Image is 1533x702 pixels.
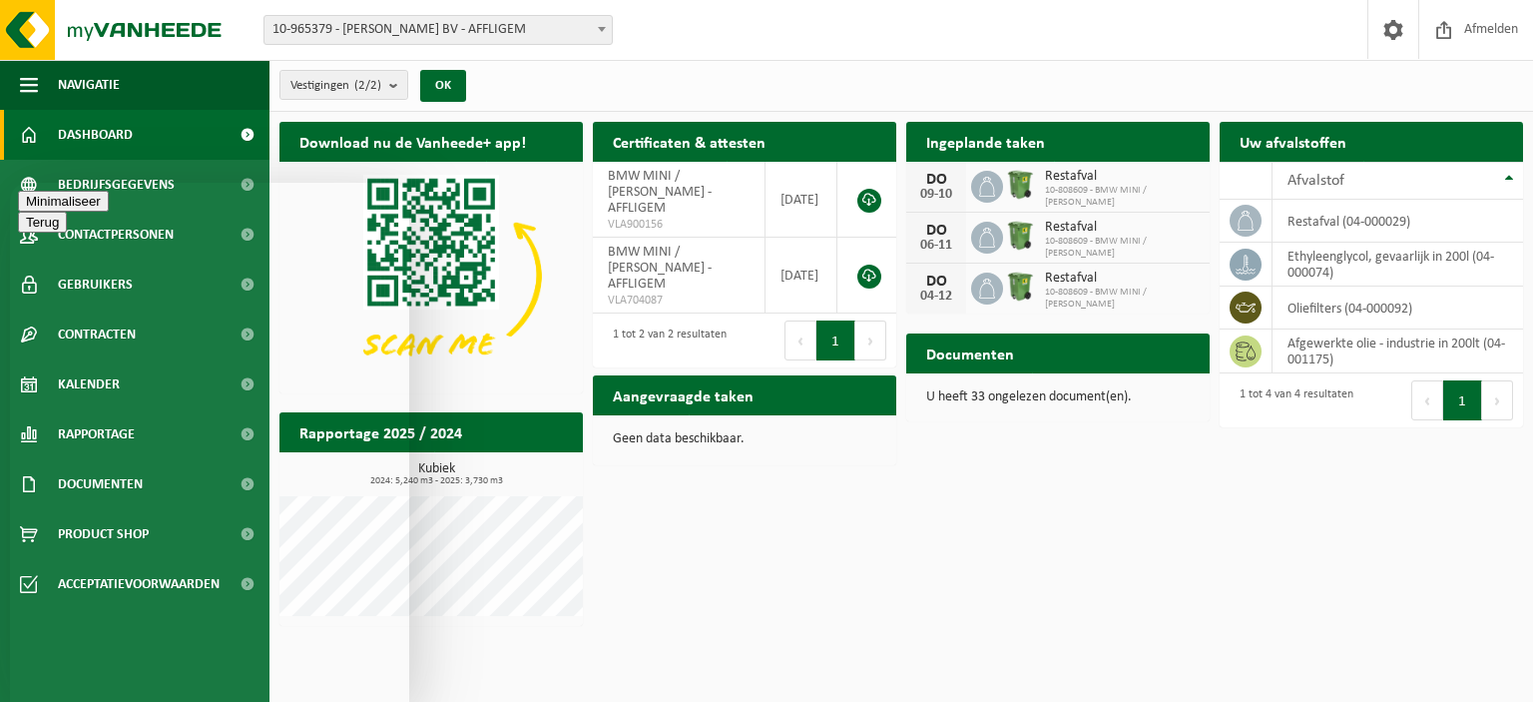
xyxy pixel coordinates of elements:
count: (2/2) [354,79,381,92]
span: BMW MINI / [PERSON_NAME] - AFFLIGEM [608,169,712,216]
div: 09-10 [916,188,956,202]
h2: Aangevraagde taken [593,375,773,414]
img: WB-0370-HPE-GN-01 [1003,219,1037,253]
h2: Certificaten & attesten [593,122,785,161]
button: Vestigingen(2/2) [279,70,408,100]
span: 2024: 5,240 m3 - 2025: 3,730 m3 [289,476,583,486]
button: OK [420,70,466,102]
img: Download de VHEPlus App [279,162,583,389]
td: [DATE] [766,162,837,238]
span: Restafval [1045,220,1200,236]
td: afgewerkte olie - industrie in 200lt (04-001175) [1273,330,1523,373]
span: 10-965379 - MICHAËL VAN VAERENBERGH BV - AFFLIGEM [263,15,613,45]
button: 1 [1443,380,1482,420]
img: WB-0370-HPE-GN-01 [1003,168,1037,202]
button: Next [1482,380,1513,420]
span: Afvalstof [1287,173,1344,189]
iframe: chat widget [10,183,409,702]
h2: Documenten [906,334,1034,372]
span: 10-965379 - MICHAËL VAN VAERENBERGH BV - AFFLIGEM [264,16,612,44]
span: Restafval [1045,271,1200,287]
div: 04-12 [916,290,956,304]
span: Navigatie [58,60,120,110]
a: Bekijk rapportage [434,451,581,491]
h2: Download nu de Vanheede+ app! [279,122,546,161]
div: 1 tot 2 van 2 resultaten [603,319,727,362]
button: Previous [1411,380,1443,420]
div: 1 tot 4 van 4 resultaten [1230,378,1353,422]
span: VLA900156 [608,217,750,233]
img: WB-0370-HPE-GN-01 [1003,270,1037,304]
span: 10-808609 - BMW MINI / [PERSON_NAME] [1045,185,1200,209]
span: Dashboard [58,110,133,160]
div: DO [916,172,956,188]
p: Geen data beschikbaar. [613,432,876,446]
h2: Ingeplande taken [906,122,1065,161]
button: Previous [784,321,816,360]
span: 10-808609 - BMW MINI / [PERSON_NAME] [1045,236,1200,260]
td: restafval (04-000029) [1273,200,1523,243]
p: U heeft 33 ongelezen document(en). [926,390,1190,404]
button: 1 [816,321,855,360]
div: 06-11 [916,239,956,253]
span: Restafval [1045,169,1200,185]
td: oliefilters (04-000092) [1273,287,1523,330]
span: 10-808609 - BMW MINI / [PERSON_NAME] [1045,287,1200,311]
td: ethyleenglycol, gevaarlijk in 200l (04-000074) [1273,243,1523,287]
span: VLA704087 [608,293,750,309]
button: Next [855,321,886,360]
h3: Kubiek [289,462,583,486]
td: [DATE] [766,238,837,314]
span: Vestigingen [290,71,381,101]
div: DO [916,274,956,290]
div: DO [916,223,956,239]
span: Bedrijfsgegevens [58,160,175,210]
h2: Uw afvalstoffen [1220,122,1366,161]
span: BMW MINI / [PERSON_NAME] - AFFLIGEM [608,245,712,292]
